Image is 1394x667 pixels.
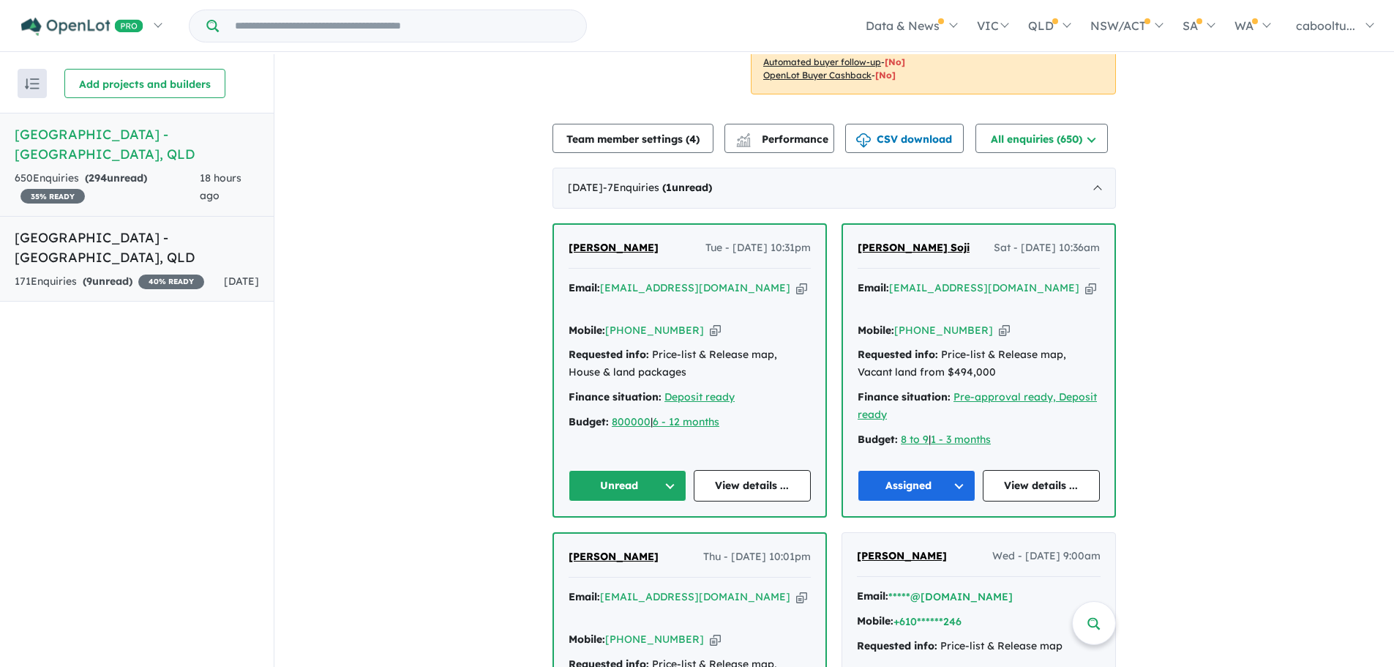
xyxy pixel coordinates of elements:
div: | [858,431,1100,449]
span: 18 hours ago [200,171,241,202]
div: | [569,414,811,431]
a: View details ... [983,470,1101,502]
span: 294 [89,171,107,185]
a: 800000 [612,415,651,428]
a: 6 - 12 months [653,415,719,428]
strong: Email: [857,589,888,603]
strong: ( unread) [83,275,132,288]
span: 40 % READY [138,275,204,289]
strong: Finance situation: [858,390,951,403]
a: [PERSON_NAME] [569,548,659,566]
button: Add projects and builders [64,69,225,98]
a: [EMAIL_ADDRESS][DOMAIN_NAME] [600,590,790,603]
strong: Mobile: [569,324,605,337]
a: [PHONE_NUMBER] [894,324,993,337]
u: OpenLot Buyer Cashback [763,70,872,81]
strong: ( unread) [85,171,147,185]
div: Price-list & Release map, Vacant land from $494,000 [858,346,1100,381]
button: Copy [710,323,721,338]
span: 35 % READY [20,189,85,204]
strong: ( unread) [662,181,712,194]
button: Copy [796,280,807,296]
strong: Requested info: [858,348,938,361]
h5: [GEOGRAPHIC_DATA] - [GEOGRAPHIC_DATA] , QLD [15,124,259,164]
div: [DATE] [552,168,1116,209]
button: Copy [1085,280,1096,296]
img: line-chart.svg [737,133,750,141]
h5: [GEOGRAPHIC_DATA] - [GEOGRAPHIC_DATA] , QLD [15,228,259,267]
a: [PHONE_NUMBER] [605,324,704,337]
a: [EMAIL_ADDRESS][DOMAIN_NAME] [600,281,790,294]
div: 650 Enquir ies [15,170,200,205]
span: 9 [86,275,92,288]
a: [PERSON_NAME] [569,239,659,257]
button: All enquiries (650) [975,124,1108,153]
a: [EMAIL_ADDRESS][DOMAIN_NAME] [889,281,1079,294]
button: Team member settings (4) [552,124,713,153]
div: Price-list & Release map, House & land packages [569,346,811,381]
a: [PHONE_NUMBER] [605,633,704,646]
span: Wed - [DATE] 9:00am [992,548,1101,565]
button: Copy [710,632,721,647]
strong: Budget: [858,433,898,446]
a: 1 - 3 months [931,433,991,446]
a: 8 to 9 [901,433,929,446]
span: cabooltu... [1296,18,1355,33]
span: [PERSON_NAME] [569,550,659,563]
a: View details ... [694,470,812,502]
span: [PERSON_NAME] Soji [858,241,970,254]
button: Assigned [858,470,975,502]
span: 4 [689,133,696,146]
strong: Requested info: [569,348,649,361]
img: bar-chart.svg [736,138,751,147]
strong: Mobile: [569,633,605,646]
button: CSV download [845,124,964,153]
span: Thu - [DATE] 10:01pm [703,548,811,566]
img: sort.svg [25,78,40,89]
strong: Requested info: [857,639,937,652]
span: [DATE] [224,275,259,288]
u: Automated buyer follow-up [763,56,881,67]
span: Tue - [DATE] 10:31pm [705,239,811,257]
a: Deposit ready [664,390,735,403]
strong: Budget: [569,415,609,428]
span: - 7 Enquir ies [603,181,712,194]
button: Copy [999,323,1010,338]
a: Pre-approval ready, Deposit ready [858,390,1097,421]
span: [PERSON_NAME] [569,241,659,254]
span: [No] [875,70,896,81]
span: [PERSON_NAME] [857,549,947,562]
div: 171 Enquir ies [15,273,204,291]
button: Copy [796,589,807,605]
button: Unread [569,470,686,502]
strong: Email: [569,281,600,294]
a: [PERSON_NAME] Soji [858,239,970,257]
span: 1 [666,181,672,194]
img: Openlot PRO Logo White [21,18,143,36]
span: Sat - [DATE] 10:36am [994,239,1100,257]
div: Price-list & Release map [857,638,1101,655]
strong: Email: [569,590,600,603]
span: [No] [885,56,905,67]
button: Performance [724,124,834,153]
strong: Email: [858,281,889,294]
span: Performance [738,133,828,146]
input: Try estate name, suburb, builder or developer [222,10,583,42]
strong: Mobile: [857,614,893,627]
strong: Finance situation: [569,390,662,403]
a: [PERSON_NAME] [857,548,947,565]
img: download icon [856,133,871,148]
strong: Mobile: [858,324,894,337]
